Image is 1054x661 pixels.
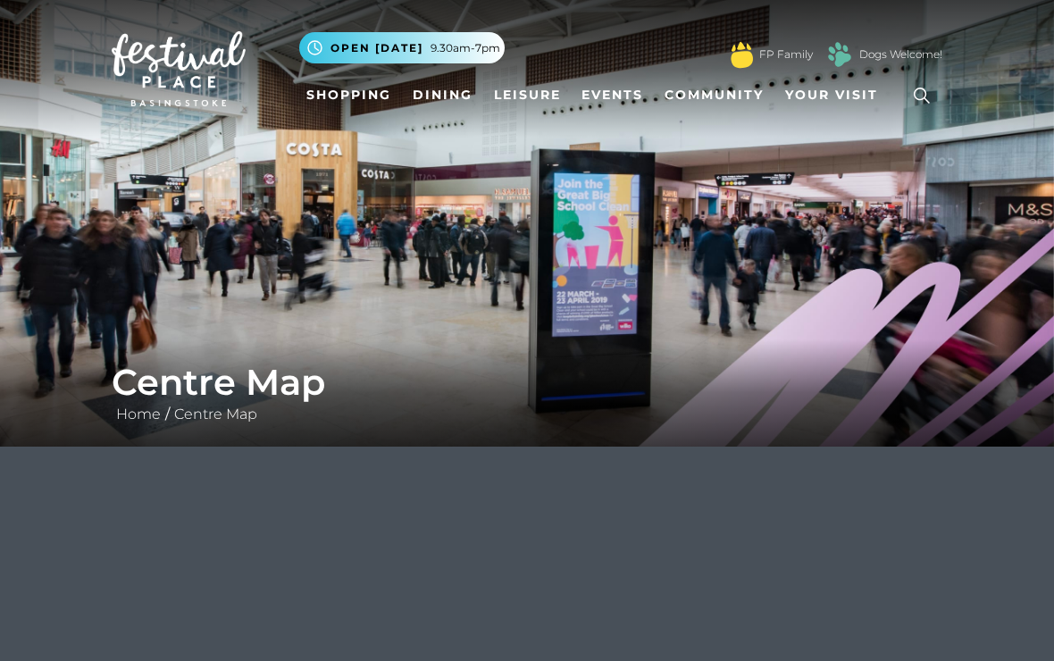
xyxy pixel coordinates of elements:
a: Your Visit [778,79,894,112]
span: Your Visit [785,86,878,105]
a: Leisure [487,79,568,112]
a: Dining [406,79,480,112]
span: Open [DATE] [330,40,423,56]
button: Open [DATE] 9.30am-7pm [299,32,505,63]
a: Centre Map [170,406,262,423]
h1: Centre Map [112,361,942,404]
img: Festival Place Logo [112,31,246,106]
div: / [98,361,956,425]
a: Home [112,406,165,423]
span: 9.30am-7pm [431,40,500,56]
a: Dogs Welcome! [859,46,942,63]
a: Events [574,79,650,112]
a: Shopping [299,79,398,112]
a: Community [657,79,771,112]
a: FP Family [759,46,813,63]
